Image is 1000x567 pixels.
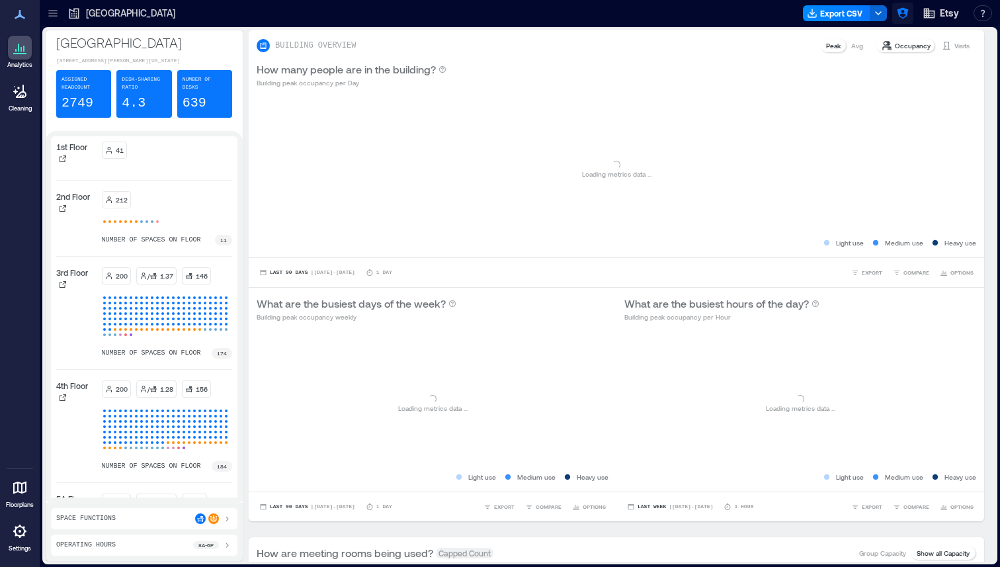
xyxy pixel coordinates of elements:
p: Number of Desks [183,75,227,91]
p: 1.28 [160,384,173,394]
span: COMPARE [903,503,929,511]
p: Avg [851,40,863,51]
p: What are the busiest hours of the day? [624,296,809,312]
p: number of spaces on floor [102,235,201,245]
p: 93 [196,497,204,507]
a: Floorplans [2,472,38,513]
button: EXPORT [849,266,885,279]
button: COMPARE [890,266,932,279]
p: What are the busiest days of the week? [257,296,446,312]
p: / [147,271,149,281]
p: BUILDING OVERVIEW [275,40,356,51]
p: Light use [468,472,496,482]
p: Light use [836,238,864,248]
p: 3.11 [160,497,173,507]
p: 174 [217,349,227,357]
p: Desk-sharing ratio [122,75,166,91]
p: Building peak occupancy weekly [257,312,456,322]
button: COMPARE [890,500,932,513]
p: 5A Floor [56,494,86,504]
p: 289 [116,497,128,507]
p: Heavy use [944,472,976,482]
p: Building peak occupancy per Day [257,77,446,88]
p: Analytics [7,61,32,69]
button: COMPARE [522,500,564,513]
p: Settings [9,545,31,552]
p: 4th Floor [56,380,88,391]
p: 1 Hour [734,503,753,511]
span: OPTIONS [950,269,974,277]
p: 3rd Floor [56,267,88,278]
p: 1.37 [160,271,173,281]
span: OPTIONS [583,503,606,511]
p: Peak [826,40,841,51]
p: number of spaces on floor [102,461,201,472]
button: Etsy [919,3,963,24]
p: Floorplans [6,501,34,509]
p: 1st Floor [56,142,87,152]
p: Group Capacity [859,548,906,558]
p: 156 [196,384,208,394]
p: Operating Hours [56,540,116,550]
p: 212 [116,195,128,205]
a: Settings [4,515,36,556]
p: [STREET_ADDRESS][PERSON_NAME][US_STATE] [56,57,232,65]
button: Last 90 Days |[DATE]-[DATE] [257,500,358,513]
span: COMPARE [536,503,562,511]
a: Cleaning [3,75,36,116]
p: Building peak occupancy per Hour [624,312,819,322]
button: Last 90 Days |[DATE]-[DATE] [257,266,358,279]
p: Cleaning [9,105,32,112]
span: EXPORT [494,503,515,511]
p: How are meeting rooms being used? [257,545,433,561]
p: 146 [196,271,208,281]
p: 8a - 6p [198,541,214,549]
p: 200 [116,271,128,281]
p: Light use [836,472,864,482]
p: Medium use [885,472,923,482]
p: 2nd Floor [56,191,90,202]
p: number of spaces on floor [102,348,201,359]
button: OPTIONS [569,500,608,513]
p: Space Functions [56,513,116,524]
p: 184 [217,462,227,470]
p: Visits [954,40,970,51]
p: 2749 [62,94,93,112]
p: 200 [116,384,128,394]
button: Last Week |[DATE]-[DATE] [624,500,716,513]
p: 1 Day [376,503,392,511]
button: EXPORT [481,500,517,513]
p: Occupancy [895,40,931,51]
span: EXPORT [862,503,882,511]
a: Analytics [3,32,36,73]
button: EXPORT [849,500,885,513]
p: 11 [220,236,227,244]
p: How many people are in the building? [257,62,436,77]
p: Medium use [517,472,556,482]
p: Loading metrics data ... [582,169,651,179]
p: [GEOGRAPHIC_DATA] [56,33,232,52]
p: Loading metrics data ... [398,403,468,414]
p: Medium use [885,238,923,248]
p: Heavy use [577,472,608,482]
button: OPTIONS [937,266,976,279]
button: OPTIONS [937,500,976,513]
p: 639 [183,94,206,112]
p: 4.3 [122,94,146,112]
p: / [147,384,149,394]
p: [GEOGRAPHIC_DATA] [86,7,175,20]
p: Heavy use [944,238,976,248]
p: 41 [116,145,124,155]
span: COMPARE [903,269,929,277]
p: Assigned Headcount [62,75,106,91]
button: Export CSV [803,5,870,21]
p: / [147,497,149,507]
p: Loading metrics data ... [766,403,835,414]
span: EXPORT [862,269,882,277]
p: Show all Capacity [917,548,970,558]
span: Capped Count [436,548,493,558]
p: 1 Day [376,269,392,277]
span: OPTIONS [950,503,974,511]
span: Etsy [940,7,959,20]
